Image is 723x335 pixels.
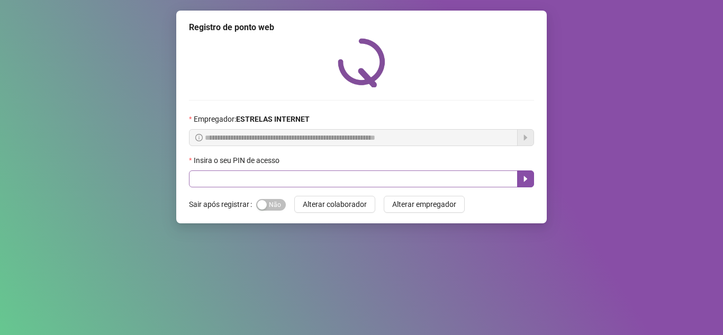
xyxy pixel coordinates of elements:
span: Alterar empregador [392,198,456,210]
span: Alterar colaborador [303,198,367,210]
span: caret-right [521,175,530,183]
button: Alterar colaborador [294,196,375,213]
div: Registro de ponto web [189,21,534,34]
label: Insira o seu PIN de acesso [189,155,286,166]
span: info-circle [195,134,203,141]
strong: ESTRELAS INTERNET [236,115,310,123]
img: QRPoint [338,38,385,87]
button: Alterar empregador [384,196,465,213]
label: Sair após registrar [189,196,256,213]
span: Empregador : [194,113,310,125]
